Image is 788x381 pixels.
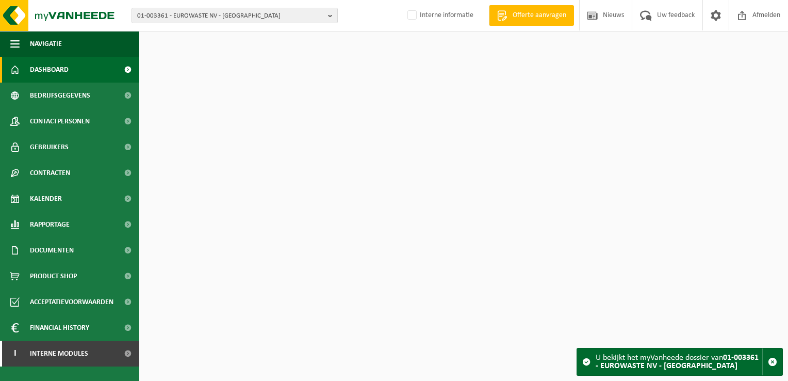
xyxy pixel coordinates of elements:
[30,31,62,57] span: Navigatie
[30,341,88,367] span: Interne modules
[405,8,473,23] label: Interne informatie
[137,8,324,24] span: 01-003361 - EUROWASTE NV - [GEOGRAPHIC_DATA]
[30,315,89,341] span: Financial History
[489,5,574,26] a: Offerte aanvragen
[30,212,70,237] span: Rapportage
[30,57,69,83] span: Dashboard
[132,8,338,23] button: 01-003361 - EUROWASTE NV - [GEOGRAPHIC_DATA]
[10,341,20,367] span: I
[510,10,569,21] span: Offerte aanvragen
[596,348,762,375] div: U bekijkt het myVanheede dossier van
[30,186,62,212] span: Kalender
[30,160,70,186] span: Contracten
[30,108,90,134] span: Contactpersonen
[30,237,74,263] span: Documenten
[30,263,77,289] span: Product Shop
[596,354,759,370] strong: 01-003361 - EUROWASTE NV - [GEOGRAPHIC_DATA]
[30,83,90,108] span: Bedrijfsgegevens
[30,289,113,315] span: Acceptatievoorwaarden
[30,134,69,160] span: Gebruikers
